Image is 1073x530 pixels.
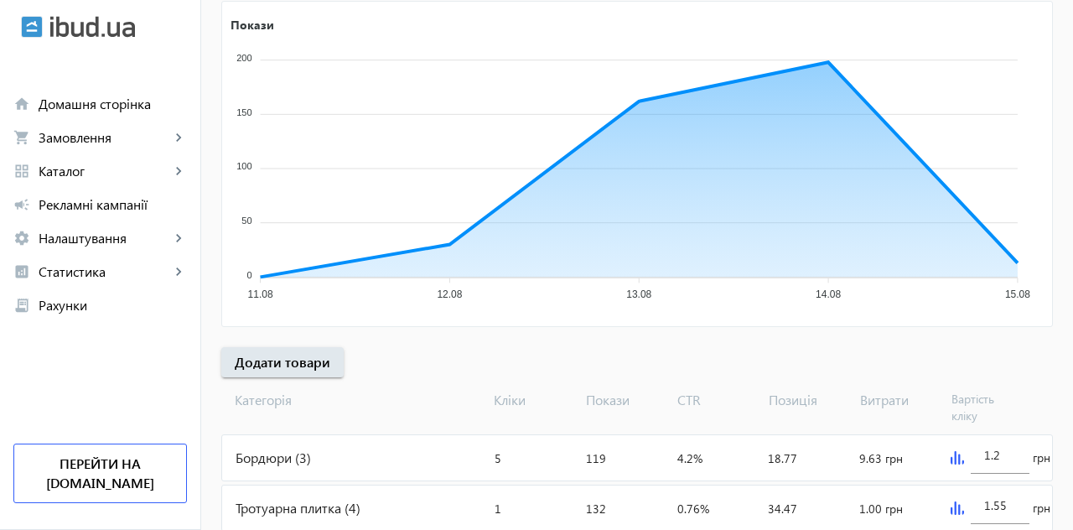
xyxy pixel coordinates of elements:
mat-icon: home [13,96,30,112]
mat-icon: grid_view [13,163,30,179]
span: Домашня сторінка [39,96,187,112]
tspan: 12.08 [437,288,462,300]
img: graph.svg [951,501,964,515]
img: ibud_text.svg [50,16,135,38]
span: 34.47 [768,501,797,517]
span: 0.76% [677,501,709,517]
span: Налаштування [39,230,170,247]
span: Рекламні кампанії [39,196,187,213]
tspan: 100 [236,161,251,171]
text: Покази [231,16,274,32]
span: 18.77 [768,450,797,466]
tspan: 50 [241,216,251,226]
span: 9.63 грн [859,450,903,466]
span: Позиція [762,391,853,423]
a: Перейти на [DOMAIN_NAME] [13,444,187,503]
tspan: 15.08 [1005,288,1030,300]
span: Кліки [487,391,578,423]
span: 1 [495,501,501,517]
tspan: 14.08 [816,288,841,300]
span: Вартість кліку [945,391,1036,423]
mat-icon: keyboard_arrow_right [170,129,187,146]
span: Додати товари [235,353,330,372]
mat-icon: settings [13,230,30,247]
mat-icon: keyboard_arrow_right [170,163,187,179]
span: грн [1033,449,1050,466]
mat-icon: receipt_long [13,297,30,314]
span: 119 [586,450,606,466]
span: 5 [495,450,501,466]
span: Замовлення [39,129,170,146]
tspan: 200 [236,53,251,63]
img: ibud.svg [21,16,43,38]
div: Бордюри (3) [222,435,488,481]
span: 1.00 грн [859,501,903,517]
span: Статистика [39,263,170,280]
mat-icon: campaign [13,196,30,213]
span: Каталог [39,163,170,179]
span: 4.2% [677,450,702,466]
tspan: 13.08 [626,288,651,300]
tspan: 0 [246,270,251,280]
img: graph.svg [951,451,964,465]
button: Додати товари [221,347,344,377]
tspan: 150 [236,107,251,117]
span: Покази [579,391,671,423]
mat-icon: keyboard_arrow_right [170,230,187,247]
mat-icon: analytics [13,263,30,280]
span: Витрати [853,391,945,423]
span: 132 [586,501,606,517]
mat-icon: keyboard_arrow_right [170,263,187,280]
span: Категорія [221,391,487,423]
span: CTR [671,391,762,423]
span: грн [1033,500,1050,517]
tspan: 11.08 [248,288,273,300]
mat-icon: shopping_cart [13,129,30,146]
span: Рахунки [39,297,187,314]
